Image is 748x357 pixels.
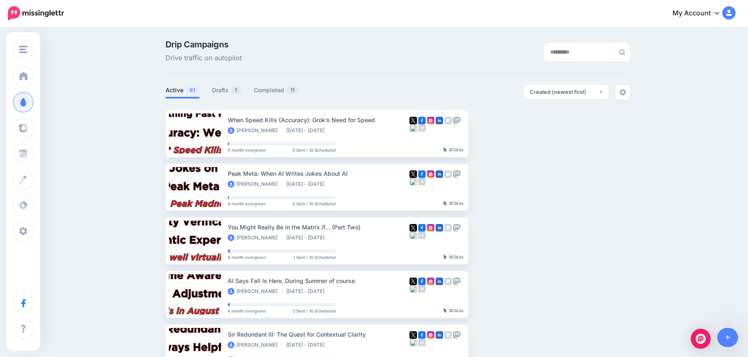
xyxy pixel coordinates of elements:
img: Missinglettr [8,6,64,20]
img: google_business-grey-square.png [444,331,452,339]
div: Peak Meta: When AI Writes Jokes About AI [228,169,409,178]
div: You Might Really Be in the Matrix if… (Part Two) [228,222,409,232]
li: [PERSON_NAME] [228,288,282,295]
div: Clicks [443,255,463,260]
div: When Speed Kills (Accuracy): Grok’s Need for Speed [228,115,409,125]
li: [PERSON_NAME] [228,181,282,187]
img: twitter-square.png [409,331,417,339]
img: pointer-grey-darker.png [443,201,447,206]
span: 61 [185,86,199,94]
img: facebook-square.png [418,117,426,124]
img: bluesky-grey-square.png [409,231,417,239]
img: search-grey-6.png [619,49,625,55]
b: 0 [449,308,452,313]
a: Completed11 [254,85,299,95]
span: Drip Campaigns [166,40,242,49]
img: medium-grey-square.png [418,178,426,185]
div: Open Intercom Messenger [691,329,711,349]
span: 1 Sent / 10 Scheduled [293,255,336,259]
img: facebook-square.png [418,331,426,339]
img: mastodon-grey-square.png [453,331,460,339]
a: Drafts1 [212,85,241,95]
img: google_business-grey-square.png [444,117,452,124]
li: [PERSON_NAME] [228,127,282,134]
span: 6 month evergreen [228,148,266,152]
span: 11 [286,86,299,94]
li: [DATE] - [DATE] [286,181,329,187]
li: [DATE] - [DATE] [286,127,329,134]
img: pointer-grey-darker.png [443,147,447,152]
img: mastodon-grey-square.png [453,117,460,124]
a: My Account [664,3,736,24]
img: linkedin-square.png [436,331,443,339]
img: bluesky-grey-square.png [409,124,417,132]
img: menu.png [19,46,27,53]
img: twitter-square.png [409,170,417,178]
img: bluesky-grey-square.png [409,285,417,293]
img: twitter-square.png [409,278,417,285]
a: Active61 [166,85,200,95]
img: google_business-grey-square.png [444,224,452,231]
img: bluesky-grey-square.png [409,178,417,185]
img: bluesky-grey-square.png [409,339,417,346]
div: AI Says Fall Is Here. During Summer of course. [228,276,409,286]
div: Clicks [443,201,463,206]
img: twitter-square.png [409,117,417,124]
img: pointer-grey-darker.png [443,254,447,259]
li: [PERSON_NAME] [228,234,282,241]
div: Clicks [443,308,463,313]
img: linkedin-square.png [436,278,443,285]
img: instagram-square.png [427,331,434,339]
b: 0 [449,254,452,259]
img: facebook-square.png [418,278,426,285]
img: google_business-grey-square.png [444,278,452,285]
img: facebook-square.png [418,224,426,231]
img: google_business-grey-square.png [444,170,452,178]
span: 1 [231,86,241,94]
img: medium-grey-square.png [418,285,426,293]
img: medium-grey-square.png [418,339,426,346]
li: [DATE] - [DATE] [286,234,329,241]
img: linkedin-square.png [436,170,443,178]
img: mastodon-grey-square.png [453,278,460,285]
li: [DATE] - [DATE] [286,288,329,295]
img: instagram-square.png [427,224,434,231]
b: 0 [449,147,452,152]
span: 0 Sent / 10 Scheduled [292,202,336,206]
span: 0 Sent / 10 Scheduled [292,148,336,152]
span: 6 month evergreen [228,255,266,259]
img: instagram-square.png [427,117,434,124]
img: instagram-square.png [427,170,434,178]
img: medium-grey-square.png [418,124,426,132]
img: mastodon-grey-square.png [453,224,460,231]
img: pointer-grey-darker.png [443,308,447,313]
span: 2 Sent / 10 Scheduled [292,309,336,313]
span: 6 month evergreen [228,202,266,206]
img: linkedin-square.png [436,117,443,124]
img: instagram-square.png [427,278,434,285]
img: linkedin-square.png [436,224,443,231]
div: Clicks [443,148,463,153]
img: facebook-square.png [418,170,426,178]
b: 0 [449,201,452,206]
li: [PERSON_NAME] [228,342,282,348]
img: medium-grey-square.png [418,231,426,239]
img: twitter-square.png [409,224,417,231]
img: settings-grey.png [619,89,626,96]
div: Created (newest first) [530,88,599,96]
li: [DATE] - [DATE] [286,342,329,348]
span: Drive traffic on autopilot [166,53,242,64]
button: Created (newest first) [524,85,609,100]
div: Sir Redundant III: The Quest for Contextual Clarity [228,330,409,339]
span: 6 month evergreen [228,309,266,313]
img: mastodon-grey-square.png [453,170,460,178]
